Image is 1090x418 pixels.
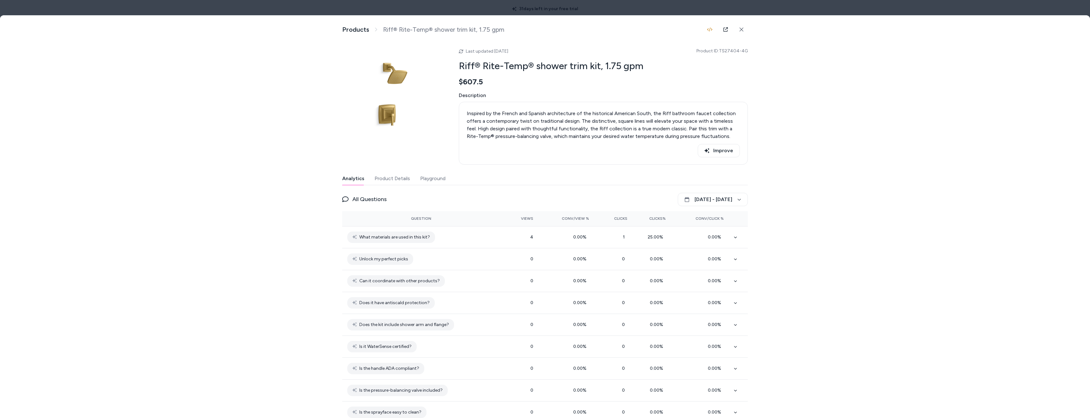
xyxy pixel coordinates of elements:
h2: Riff® Rite-Temp® shower trim kit, 1.75 gpm [459,60,748,72]
span: 0.00 % [573,366,589,371]
span: 0.00 % [573,278,589,284]
span: 0.00 % [708,366,724,371]
span: 0 [530,300,533,305]
span: 0.00 % [573,234,589,240]
button: Product Details [375,172,410,185]
button: Question [411,213,431,224]
span: 0 [622,409,627,415]
span: 0 [530,256,533,262]
span: 0.00 % [708,278,724,284]
button: Conv/View % [543,213,589,224]
button: Playground [420,172,446,185]
nav: breadcrumb [342,26,504,34]
img: aae11727_rgb [342,43,444,145]
span: Views [521,216,533,221]
span: All Questions [352,195,387,204]
span: 0.00 % [650,388,666,393]
span: 0 [622,278,627,284]
span: Is it WaterSense certified? [359,343,412,350]
span: 0.00 % [650,409,666,415]
span: Conv/View % [562,216,589,221]
span: 0.00 % [650,322,666,327]
span: Is the sprayface easy to clean? [359,408,421,416]
span: Is the pressure-balancing valve included? [359,387,443,394]
span: Can it coordinate with other products? [359,277,440,285]
a: Products [342,26,369,34]
span: Unlock my perfect picks [359,255,408,263]
span: 0.00 % [708,409,724,415]
span: Does it have antiscald protection? [359,299,430,307]
p: Inspired by the French and Spanish architecture of the historical American South, the Riff bathro... [467,110,740,140]
span: 0 [530,344,533,349]
span: 0.00 % [573,300,589,305]
button: [DATE] - [DATE] [678,193,748,206]
span: What materials are used in this kit? [359,233,430,241]
span: Last updated [DATE] [466,49,508,54]
span: Product ID: TS27404-4G [696,48,748,54]
span: 4 [530,234,533,240]
button: Analytics [342,172,364,185]
span: 0 [622,388,627,393]
span: Question [411,216,431,221]
span: 0 [530,409,533,415]
button: Improve [698,144,740,157]
span: 0.00 % [708,344,724,349]
span: 0 [622,322,627,327]
button: Views [505,213,533,224]
span: Riff® Rite-Temp® shower trim kit, 1.75 gpm [383,26,504,34]
span: 0 [530,388,533,393]
span: 0.00 % [708,322,724,327]
span: Conv/Click % [696,216,724,221]
span: Description [459,92,748,99]
span: 0 [530,278,533,284]
span: 0.00 % [650,256,666,262]
span: 0 [530,366,533,371]
span: 0.00 % [650,344,666,349]
span: 0 [622,300,627,305]
span: Clicks% [649,216,666,221]
span: 0 [622,256,627,262]
span: 0.00 % [573,256,589,262]
span: 0 [622,366,627,371]
span: 1 [623,234,627,240]
span: Clicks [614,216,627,221]
span: 0.00 % [573,409,589,415]
span: 0.00 % [573,388,589,393]
span: 0 [530,322,533,327]
span: 0.00 % [573,344,589,349]
span: 0.00 % [650,366,666,371]
span: 0.00 % [708,234,724,240]
span: 0.00 % [708,300,724,305]
span: 0.00 % [650,300,666,305]
span: Does the kit include shower arm and flange? [359,321,449,329]
span: 0.00 % [573,322,589,327]
span: 0.00 % [708,388,724,393]
button: Conv/Click % [676,213,724,224]
span: 0 [622,344,627,349]
span: 25.00 % [648,234,666,240]
button: Clicks [599,213,627,224]
span: Is the handle ADA compliant? [359,365,419,372]
span: 0.00 % [708,256,724,262]
span: 0.00 % [650,278,666,284]
button: Clicks% [638,213,666,224]
span: $607.5 [459,77,483,87]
